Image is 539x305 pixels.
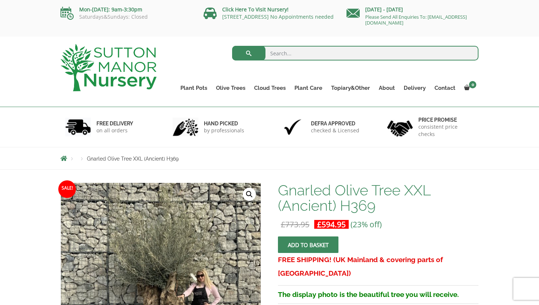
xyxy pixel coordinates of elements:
[317,219,346,229] bdi: 594.95
[60,14,192,20] p: Saturdays&Sundays: Closed
[278,236,338,253] button: Add to basket
[281,219,285,229] span: £
[222,13,334,20] a: [STREET_ADDRESS] No Appointments needed
[418,117,474,123] h6: Price promise
[278,183,478,213] h1: Gnarled Olive Tree XXL (Ancient) H369
[60,155,478,161] nav: Breadcrumbs
[469,81,476,88] span: 0
[351,219,382,229] span: (23% off)
[250,83,290,93] a: Cloud Trees
[365,14,467,26] a: Please Send All Enquiries To: [EMAIL_ADDRESS][DOMAIN_NAME]
[374,83,399,93] a: About
[243,188,256,201] a: View full-screen image gallery
[176,83,212,93] a: Plant Pots
[60,5,192,14] p: Mon-[DATE]: 9am-3:30pm
[96,127,133,134] p: on all orders
[58,180,76,198] span: Sale!
[311,120,359,127] h6: Defra approved
[212,83,250,93] a: Olive Trees
[87,156,179,162] span: Gnarled Olive Tree XXL (Ancient) H369
[280,118,305,136] img: 3.jpg
[278,291,478,298] h3: The display photo is the beautiful tree you will receive.
[460,83,478,93] a: 0
[96,120,133,127] h6: FREE DELIVERY
[60,44,157,91] img: logo
[317,219,322,229] span: £
[281,219,309,229] bdi: 773.95
[327,83,374,93] a: Topiary&Other
[290,83,327,93] a: Plant Care
[311,127,359,134] p: checked & Licensed
[232,46,479,60] input: Search...
[346,5,478,14] p: [DATE] - [DATE]
[204,127,244,134] p: by professionals
[399,83,430,93] a: Delivery
[222,6,289,13] a: Click Here To Visit Nursery!
[387,116,413,138] img: 4.jpg
[204,120,244,127] h6: hand picked
[173,118,198,136] img: 2.jpg
[278,253,478,280] h3: FREE SHIPPING! (UK Mainland & covering parts of [GEOGRAPHIC_DATA])
[430,83,460,93] a: Contact
[418,123,474,138] p: consistent price checks
[65,118,91,136] img: 1.jpg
